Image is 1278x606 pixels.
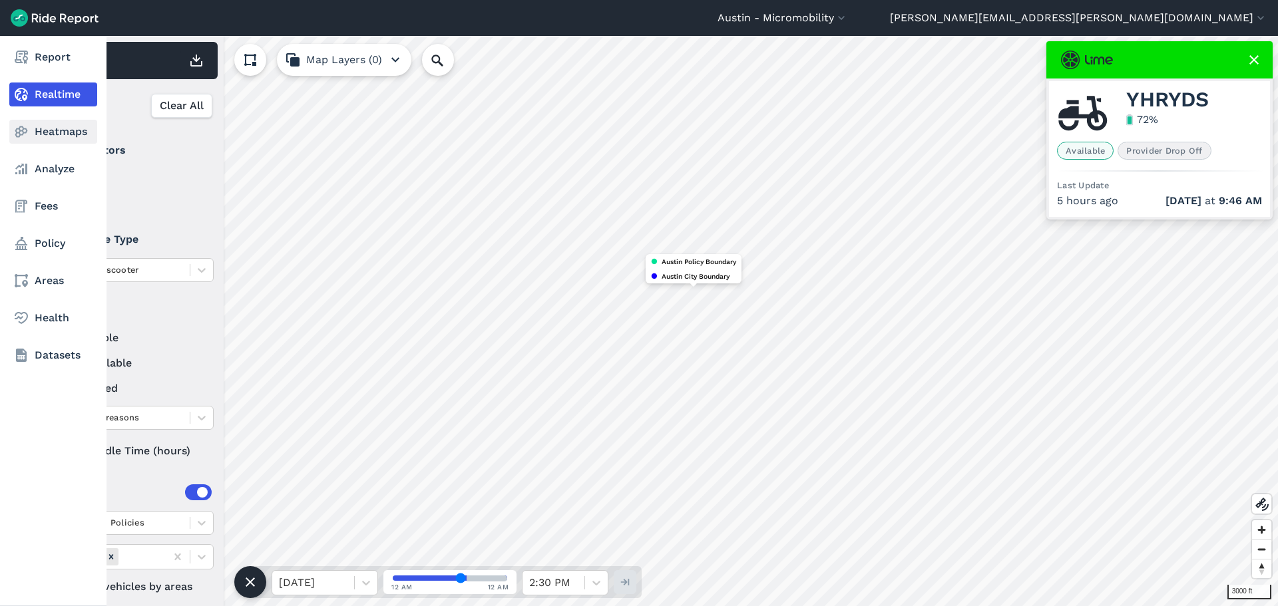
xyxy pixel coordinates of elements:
button: Zoom in [1252,520,1271,539]
a: Health [9,306,97,330]
span: Austin City Boundary [662,270,730,282]
a: Report [9,45,97,69]
span: Clear All [160,98,204,114]
span: Last Update [1057,180,1109,190]
div: 5 hours ago [1057,193,1262,209]
button: Zoom out [1252,539,1271,559]
a: Heatmaps [9,120,97,144]
img: Lime [1061,51,1113,69]
div: 72 % [1137,112,1158,128]
a: Realtime [9,82,97,106]
div: Idle Time (hours) [54,439,214,463]
button: [PERSON_NAME][EMAIL_ADDRESS][PERSON_NAME][DOMAIN_NAME] [890,10,1267,26]
div: 3000 ft [1227,585,1271,599]
a: Datasets [9,343,97,367]
summary: Vehicle Type [54,221,212,258]
span: 9:46 AM [1219,194,1262,207]
span: 12 AM [391,582,413,592]
a: Analyze [9,157,97,181]
span: YHRYDS [1126,92,1209,108]
summary: Status [54,293,212,330]
img: Lime seated scooter [1057,94,1108,131]
div: Remove Areas (17) [104,548,118,565]
summary: Operators [54,132,212,169]
button: Reset bearing to north [1252,559,1271,578]
span: Available [1057,142,1114,160]
summary: Areas [54,474,212,511]
span: Austin Policy Boundary [662,255,736,267]
span: Provider Drop Off [1118,142,1211,160]
a: Policy [9,231,97,255]
a: Fees [9,194,97,218]
label: Bird [54,169,214,185]
img: Ride Report [11,9,99,27]
span: 12 AM [488,582,509,592]
label: reserved [54,380,214,396]
label: Lime [54,194,214,210]
div: Areas [72,484,212,500]
button: Map Layers (0) [277,44,411,76]
a: Areas [9,269,97,293]
span: at [1166,193,1262,209]
button: Austin - Micromobility [718,10,848,26]
label: Filter vehicles by areas [54,579,214,595]
div: Filter [49,85,218,126]
canvas: Map [43,36,1278,606]
span: [DATE] [1166,194,1201,207]
button: Clear All [151,94,212,118]
label: available [54,330,214,346]
label: unavailable [54,355,214,371]
input: Search Location or Vehicles [422,44,475,76]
